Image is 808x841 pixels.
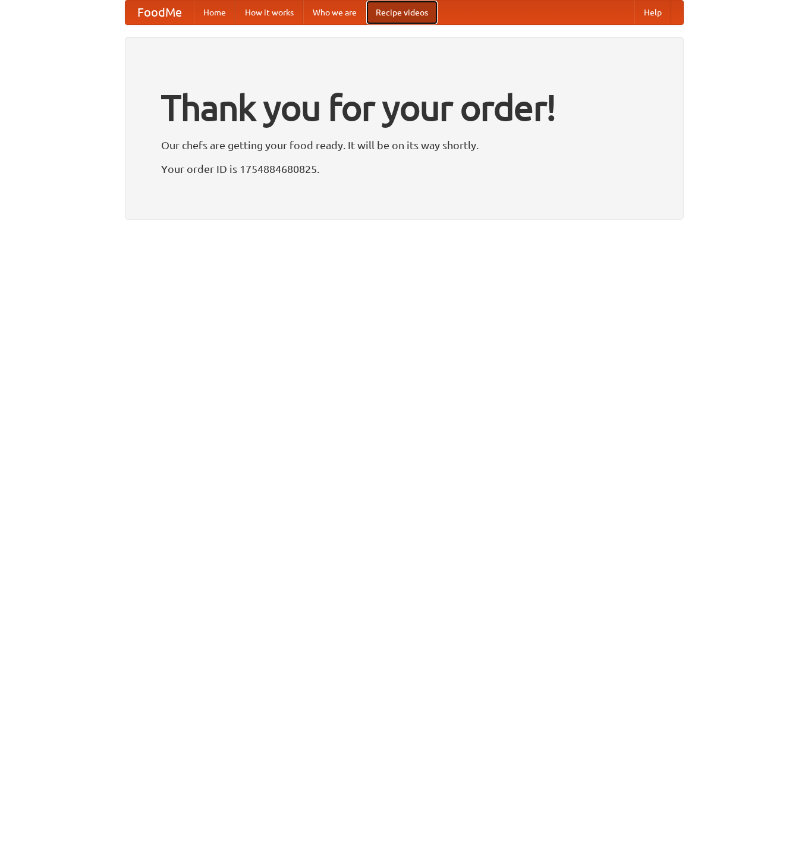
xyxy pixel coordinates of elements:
[161,160,647,178] p: Your order ID is 1754884680825.
[235,1,303,24] a: How it works
[303,1,366,24] a: Who we are
[634,1,671,24] a: Help
[161,79,647,136] h1: Thank you for your order!
[161,136,647,154] p: Our chefs are getting your food ready. It will be on its way shortly.
[366,1,438,24] a: Recipe videos
[194,1,235,24] a: Home
[125,1,194,24] a: FoodMe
